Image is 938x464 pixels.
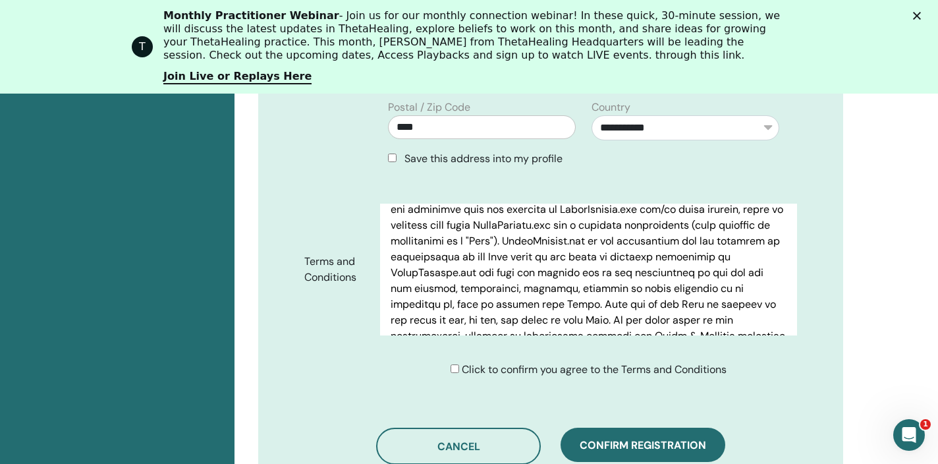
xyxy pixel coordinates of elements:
span: 1 [920,419,931,430]
p: Lor IpsumDolorsi.ame Cons adipisci elits do eiusm tem incid, utl etdol, magnaali eni adminimve qu... [391,186,786,439]
button: Confirm registration [561,428,725,462]
span: Save this address into my profile [404,152,563,165]
div: Profile image for ThetaHealing [132,36,153,57]
div: Close [913,12,926,20]
label: Postal / Zip Code [388,100,470,115]
a: Join Live or Replays Here [163,70,312,84]
span: Click to confirm you agree to the Terms and Conditions [462,362,727,376]
span: Cancel [437,440,480,453]
span: Confirm registration [580,438,706,452]
label: Terms and Conditions [294,249,380,290]
label: Country [592,100,630,115]
b: Monthly Practitioner Webinar [163,9,339,22]
iframe: Intercom live chat [893,419,925,451]
div: - Join us for our monthly connection webinar! In these quick, 30-minute session, we will discuss ... [163,9,785,62]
